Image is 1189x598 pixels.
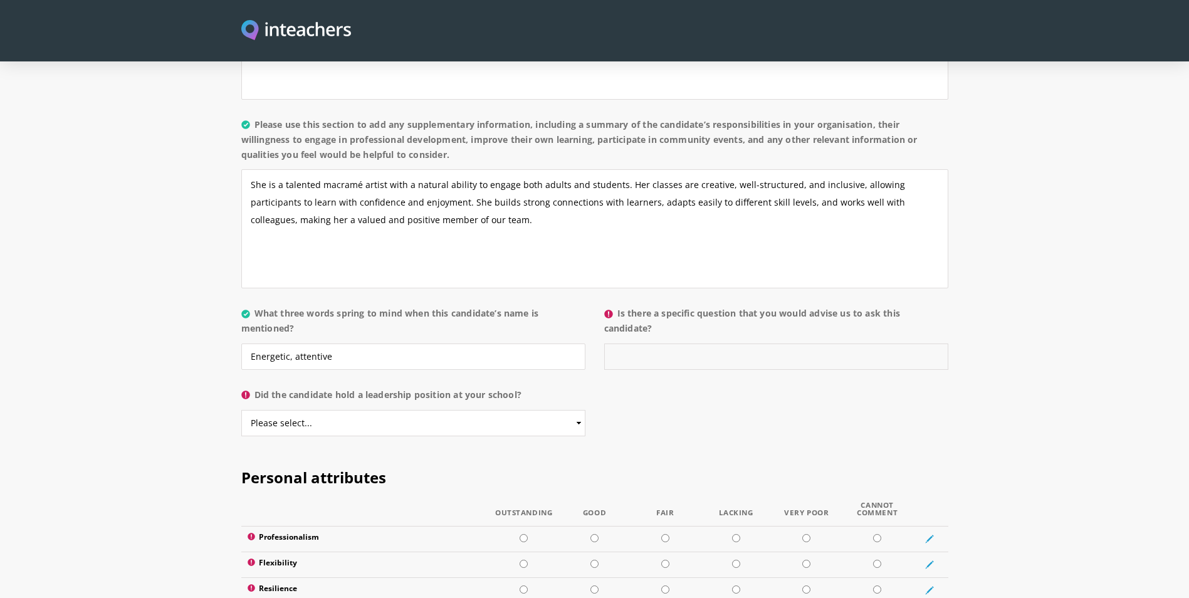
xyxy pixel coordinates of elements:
[248,559,483,571] label: Flexibility
[488,501,559,527] th: Outstanding
[248,533,483,545] label: Professionalism
[771,501,842,527] th: Very Poor
[241,117,948,170] label: Please use this section to add any supplementary information, including a summary of the candidat...
[241,467,386,488] span: Personal attributes
[559,501,630,527] th: Good
[701,501,772,527] th: Lacking
[842,501,913,527] th: Cannot Comment
[630,501,701,527] th: Fair
[241,387,585,410] label: Did the candidate hold a leadership position at your school?
[241,20,352,42] a: Visit this site's homepage
[248,584,483,597] label: Resilience
[241,306,585,344] label: What three words spring to mind when this candidate’s name is mentioned?
[604,306,948,344] label: Is there a specific question that you would advise us to ask this candidate?
[241,20,352,42] img: Inteachers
